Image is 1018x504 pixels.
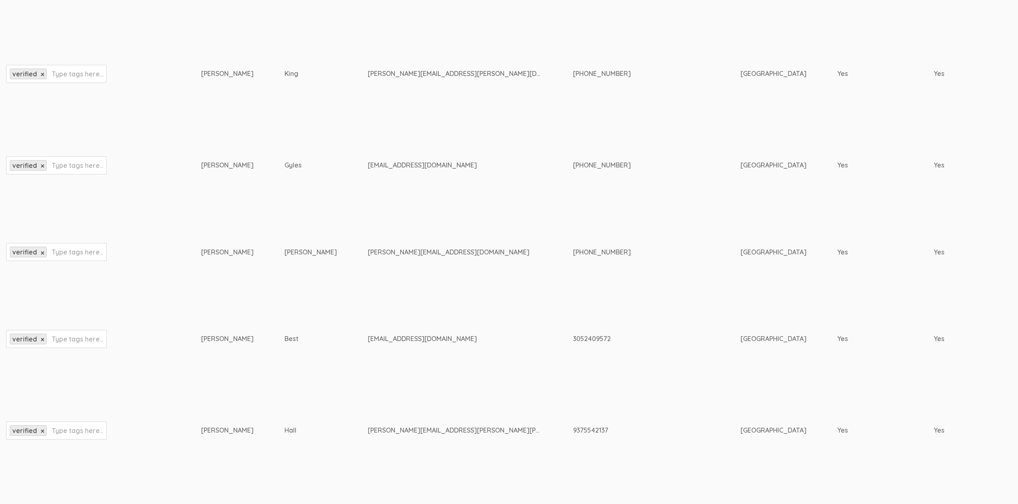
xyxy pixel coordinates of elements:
[284,247,337,257] div: [PERSON_NAME]
[41,71,44,78] a: ×
[41,336,44,343] a: ×
[201,426,254,435] div: [PERSON_NAME]
[837,426,903,435] div: Yes
[201,69,254,78] div: [PERSON_NAME]
[52,160,103,171] input: Type tags here...
[41,163,44,170] a: ×
[741,160,807,170] div: [GEOGRAPHIC_DATA]
[573,69,710,78] div: [PHONE_NUMBER]
[41,428,44,435] a: ×
[368,160,542,170] div: [EMAIL_ADDRESS][DOMAIN_NAME]
[12,161,37,170] span: verified
[573,426,710,435] div: 9375542137
[12,70,37,78] span: verified
[837,334,903,344] div: Yes
[573,160,710,170] div: [PHONE_NUMBER]
[201,160,254,170] div: [PERSON_NAME]
[284,160,337,170] div: Gyles
[12,426,37,435] span: verified
[977,465,1018,504] iframe: Chat Widget
[741,247,807,257] div: [GEOGRAPHIC_DATA]
[284,69,337,78] div: King
[837,247,903,257] div: Yes
[573,247,710,257] div: [PHONE_NUMBER]
[741,426,807,435] div: [GEOGRAPHIC_DATA]
[201,334,254,344] div: [PERSON_NAME]
[12,248,37,256] span: verified
[837,69,903,78] div: Yes
[41,250,44,257] a: ×
[201,247,254,257] div: [PERSON_NAME]
[741,69,807,78] div: [GEOGRAPHIC_DATA]
[52,247,103,257] input: Type tags here...
[368,426,542,435] div: [PERSON_NAME][EMAIL_ADDRESS][PERSON_NAME][PERSON_NAME][DOMAIN_NAME]
[52,334,103,344] input: Type tags here...
[573,334,710,344] div: 3052409572
[12,335,37,343] span: verified
[368,69,542,78] div: [PERSON_NAME][EMAIL_ADDRESS][PERSON_NAME][DOMAIN_NAME]
[741,334,807,344] div: [GEOGRAPHIC_DATA]
[368,247,542,257] div: [PERSON_NAME][EMAIL_ADDRESS][DOMAIN_NAME]
[284,426,337,435] div: Hall
[837,160,903,170] div: Yes
[368,334,542,344] div: [EMAIL_ADDRESS][DOMAIN_NAME]
[52,425,103,436] input: Type tags here...
[284,334,337,344] div: Best
[52,69,103,79] input: Type tags here...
